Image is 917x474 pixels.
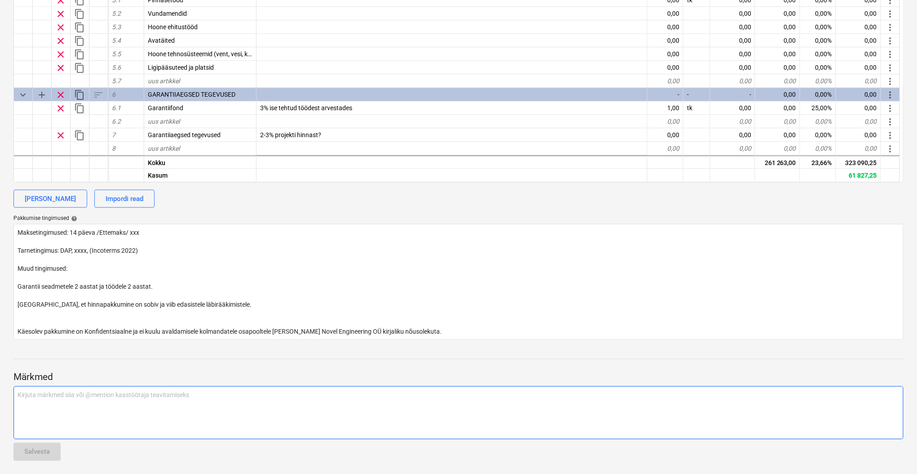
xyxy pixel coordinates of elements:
[55,36,66,47] span: Eemalda rida
[148,37,175,45] span: Avatäited
[800,61,836,75] div: 0,00%
[872,431,917,474] iframe: Chat Widget
[755,34,800,48] div: 0,00
[36,90,47,101] span: Lisa reale alamkategooria
[800,129,836,142] div: 0,00%
[144,169,257,182] div: Kasum
[260,132,321,139] span: 2-3% projekti hinnast?
[112,51,121,58] span: 5.5
[710,21,755,34] div: 0,00
[836,129,881,142] div: 0,00
[885,130,896,141] span: Rohkem toiminguid
[55,63,66,74] span: Eemalda rida
[112,37,121,45] span: 5.4
[112,91,115,98] span: 6
[710,34,755,48] div: 0,00
[148,91,235,98] span: GARANTIIAEGSED TEGEVUSED
[885,144,896,155] span: Rohkem toiminguid
[710,88,755,102] div: -
[755,88,800,102] div: 0,00
[872,431,917,474] div: Vestlusvidin
[112,132,115,139] span: 7
[148,132,221,139] span: Garantiiaegsed tegevused
[647,142,683,156] div: 0,00
[148,51,307,58] span: Hoone tehnosüsteemid (vent, vesi, küte, valve, video, ATS)
[148,10,187,18] span: Vundamendid
[647,88,683,102] div: -
[836,169,881,182] div: 61 827,25
[755,129,800,142] div: 0,00
[647,21,683,34] div: 0,00
[647,61,683,75] div: 0,00
[647,75,683,88] div: 0,00
[112,64,121,72] span: 5.6
[74,9,85,20] span: Dubleeri rida
[13,371,904,384] p: Märkmed
[13,215,904,222] div: Pakkumise tingimused
[74,130,85,141] span: Dubleeri rida
[800,88,836,102] div: 0,00%
[148,145,180,152] span: uus artikkel
[710,61,755,75] div: 0,00
[55,9,66,20] span: Eemalda rida
[710,142,755,156] div: 0,00
[800,155,836,169] div: 23,66%
[148,24,198,31] span: Hoone ehitustööd
[836,61,881,75] div: 0,00
[755,21,800,34] div: 0,00
[800,102,836,115] div: 25,00%
[885,9,896,20] span: Rohkem toiminguid
[55,130,66,141] span: Eemalda rida
[69,215,77,222] span: help
[800,115,836,129] div: 0,00%
[885,49,896,60] span: Rohkem toiminguid
[885,63,896,74] span: Rohkem toiminguid
[710,115,755,129] div: 0,00
[13,190,87,208] button: [PERSON_NAME]
[800,7,836,21] div: 0,00%
[836,88,881,102] div: 0,00
[112,118,121,125] span: 6.2
[25,193,76,205] div: [PERSON_NAME]
[260,105,352,112] span: 3% ise tehtud töödest arvestades
[647,48,683,61] div: 0,00
[647,115,683,129] div: 0,00
[710,7,755,21] div: 0,00
[755,75,800,88] div: 0,00
[836,21,881,34] div: 0,00
[683,102,710,115] div: tk
[74,36,85,47] span: Dubleeri rida
[885,103,896,114] span: Rohkem toiminguid
[710,129,755,142] div: 0,00
[647,34,683,48] div: 0,00
[148,78,180,85] span: uus artikkel
[885,76,896,87] span: Rohkem toiminguid
[800,48,836,61] div: 0,00%
[112,105,121,112] span: 6.1
[647,129,683,142] div: 0,00
[112,78,121,85] span: 5.7
[836,48,881,61] div: 0,00
[683,88,710,102] div: -
[112,24,121,31] span: 5.3
[647,7,683,21] div: 0,00
[755,115,800,129] div: 0,00
[836,155,881,169] div: 323 090,25
[13,224,904,340] textarea: Maksetingimused: 14 päeva /Ettemaks/ xxx Tarnetingimus: DAP, xxxx, (Incoterms 2022) Muud tingimus...
[755,61,800,75] div: 0,00
[885,117,896,128] span: Rohkem toiminguid
[755,7,800,21] div: 0,00
[836,115,881,129] div: 0,00
[836,102,881,115] div: 0,00
[74,103,85,114] span: Dubleeri rida
[836,34,881,48] div: 0,00
[710,102,755,115] div: 0,00
[74,63,85,74] span: Dubleeri rida
[74,49,85,60] span: Dubleeri rida
[755,155,800,169] div: 261 263,00
[885,22,896,33] span: Rohkem toiminguid
[836,7,881,21] div: 0,00
[885,90,896,101] span: Rohkem toiminguid
[106,193,143,205] div: Impordi read
[755,102,800,115] div: 0,00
